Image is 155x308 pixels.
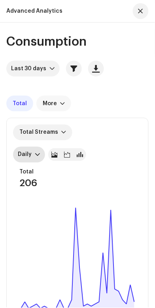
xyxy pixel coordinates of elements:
span: Total [13,100,27,107]
div: dropdown trigger [49,61,55,77]
div: More [43,100,57,107]
span: Last 30 days [11,61,49,77]
span: Daily [18,147,35,163]
span: Consumption [6,35,87,48]
div: Advanced Analytics [6,8,62,14]
div: Total [19,169,37,175]
span: Total Streams [19,130,58,135]
div: dropdown trigger [35,147,40,163]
